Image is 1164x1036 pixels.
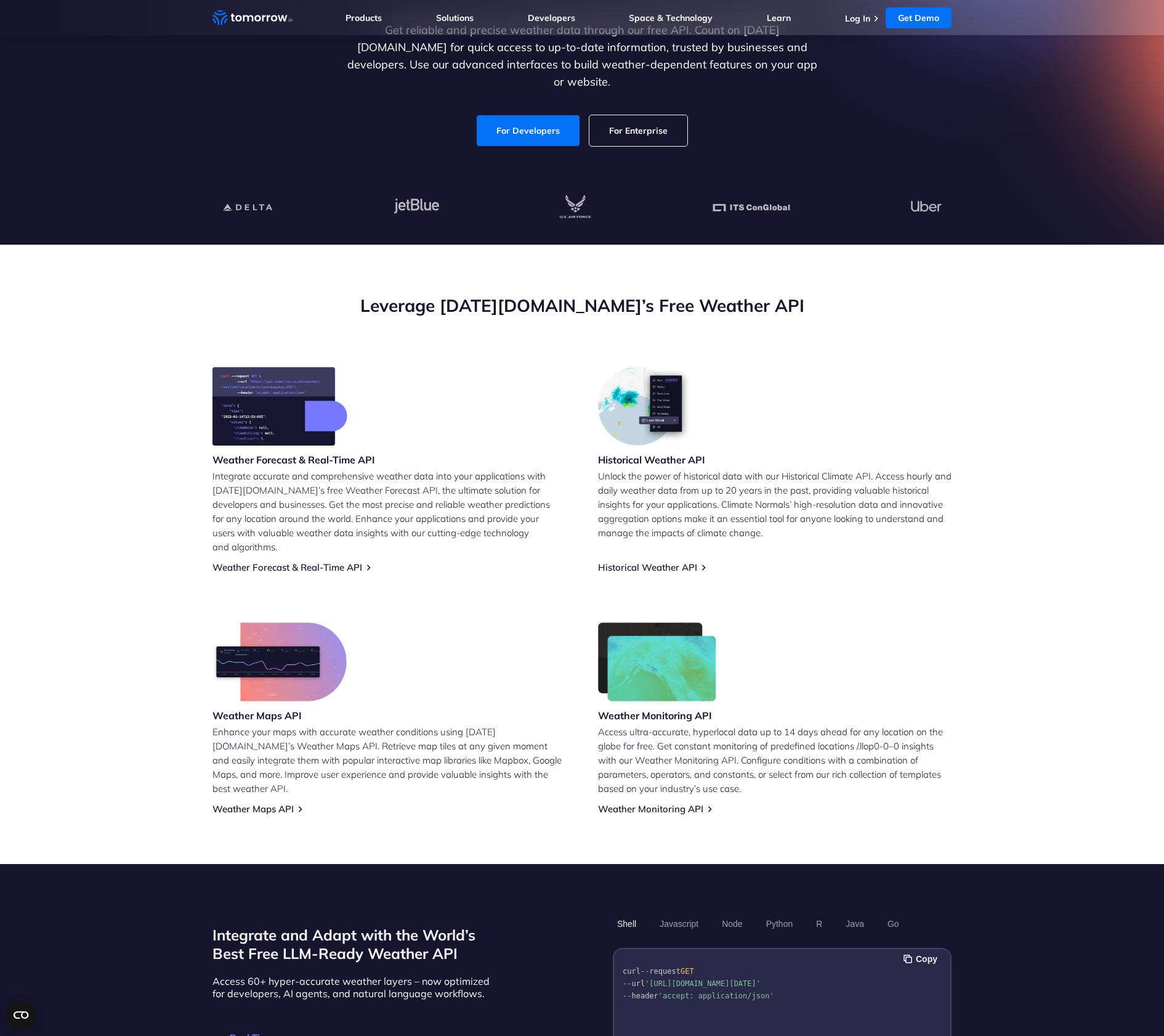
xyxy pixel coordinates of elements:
[212,9,293,27] a: Home link
[623,979,631,988] span: --
[212,469,566,554] p: Integrate accurate and comprehensive weather data into your applications with [DATE][DOMAIN_NAME]...
[658,992,774,1000] span: 'accept: application/json'
[812,913,827,934] button: R
[681,967,694,976] span: GET
[649,967,681,976] span: request
[212,975,496,1000] p: Access 60+ hyper-accurate weather layers – now optimized for developers, AI agents, and natural l...
[845,13,870,24] a: Log In
[717,913,746,934] button: Node
[629,12,713,23] a: Space & Technology
[598,561,697,573] a: Historical Weather API
[212,453,375,467] h3: Weather Forecast & Real-Time API
[212,926,496,963] h2: Integrate and Adapt with the World’s Best Free LLM-Ready Weather API
[6,1000,36,1030] button: Open CMP widget
[641,967,649,976] span: --
[598,453,705,467] h3: Historical Weather API
[212,725,566,796] p: Enhance your maps with accurate weather conditions using [DATE][DOMAIN_NAME]’s Weather Maps API. ...
[598,469,952,540] p: Unlock the power of historical data with our Historical Climate API. Access hourly and daily weat...
[623,992,631,1000] span: --
[598,709,716,722] h3: Weather Monitoring API
[623,967,641,976] span: curl
[477,115,580,146] a: For Developers
[886,7,952,28] a: Get Demo
[767,12,791,23] a: Learn
[598,803,703,815] a: Weather Monitoring API
[883,913,903,934] button: Go
[589,115,687,146] a: For Enterprise
[344,22,820,91] p: Get reliable and precise weather data through our free API. Count on [DATE][DOMAIN_NAME] for quic...
[903,952,941,966] button: Copy
[528,12,575,23] a: Developers
[346,12,382,23] a: Products
[212,803,294,815] a: Weather Maps API
[655,913,703,934] button: Javascript
[631,979,645,988] span: url
[212,561,362,573] a: Weather Forecast & Real-Time API
[645,979,761,988] span: '[URL][DOMAIN_NAME][DATE]'
[841,913,868,934] button: Java
[436,12,474,23] a: Solutions
[631,992,658,1000] span: header
[598,725,952,796] p: Access ultra-accurate, hyperlocal data up to 14 days ahead for any location on the globe for free...
[613,913,641,934] button: Shell
[212,294,952,317] h2: Leverage [DATE][DOMAIN_NAME]’s Free Weather API
[762,913,798,934] button: Python
[212,709,347,722] h3: Weather Maps API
